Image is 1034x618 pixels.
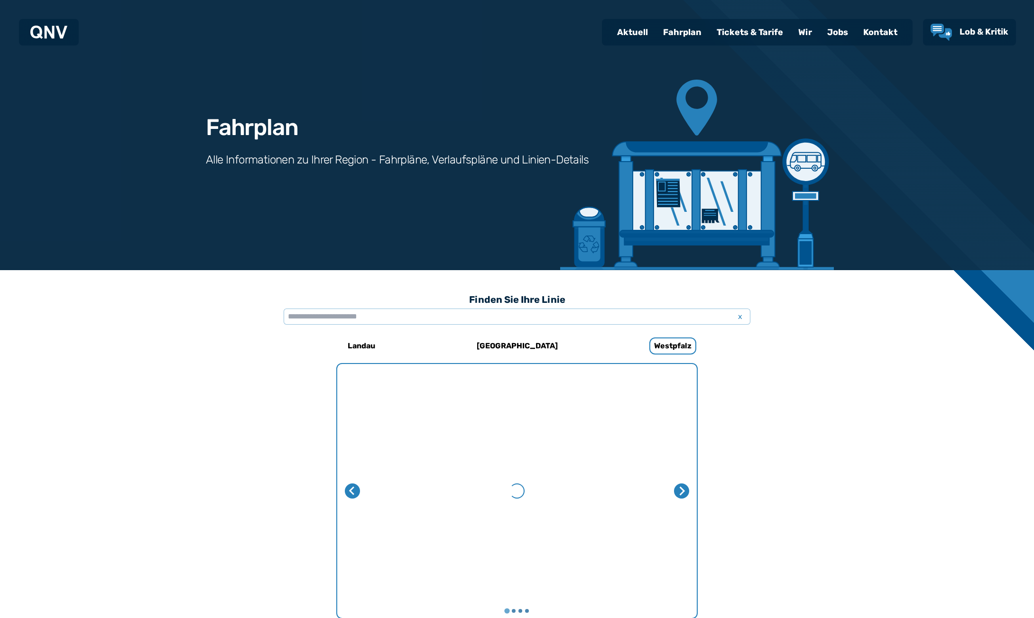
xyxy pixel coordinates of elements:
[820,20,856,45] a: Jobs
[655,20,709,45] a: Fahrplan
[337,364,697,618] div: My Favorite Images
[337,364,697,618] li: 1 von 4
[454,335,580,357] a: [GEOGRAPHIC_DATA]
[931,24,1008,41] a: Lob & Kritik
[504,609,509,614] button: Gehe zu Seite 1
[206,116,298,139] h1: Fahrplan
[344,338,379,354] h6: Landau
[609,335,736,357] a: Westpfalz
[512,609,516,613] button: Gehe zu Seite 2
[298,335,425,357] a: Landau
[206,152,589,167] h3: Alle Informationen zu Ihrer Region - Fahrpläne, Verlaufspläne und Linien-Details
[337,608,697,614] ul: Wählen Sie eine Seite zum Anzeigen
[791,20,820,45] a: Wir
[284,289,750,310] h3: Finden Sie Ihre Linie
[709,20,791,45] a: Tickets & Tarife
[30,23,67,42] a: QNV Logo
[518,609,522,613] button: Gehe zu Seite 3
[30,26,67,39] img: QNV Logo
[345,483,360,499] button: Letzte Seite
[525,609,529,613] button: Gehe zu Seite 4
[473,338,562,354] h6: [GEOGRAPHIC_DATA]
[649,337,696,354] h6: Westpfalz
[609,20,655,45] a: Aktuell
[856,20,905,45] a: Kontakt
[674,483,689,499] button: Nächste Seite
[960,27,1008,37] span: Lob & Kritik
[733,311,747,322] span: x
